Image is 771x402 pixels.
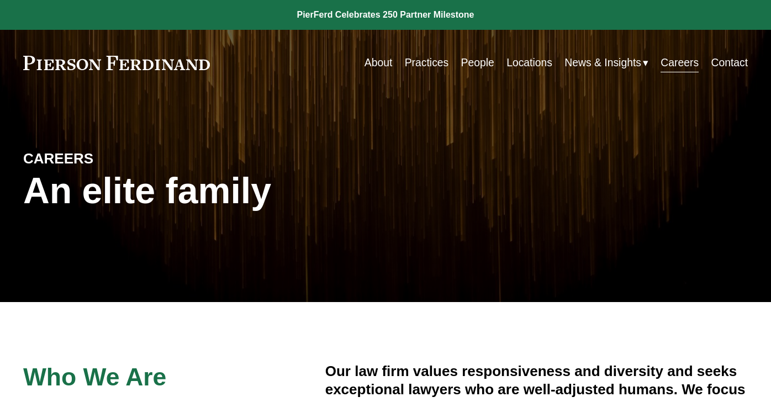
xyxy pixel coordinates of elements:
a: Locations [506,52,552,73]
span: Who We Are [23,363,166,390]
h1: An elite family [23,170,385,212]
a: About [365,52,393,73]
a: Contact [711,52,748,73]
h4: CAREERS [23,150,204,168]
span: News & Insights [564,53,641,72]
a: People [461,52,494,73]
a: folder dropdown [564,52,648,73]
a: Careers [661,52,699,73]
a: Practices [405,52,449,73]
